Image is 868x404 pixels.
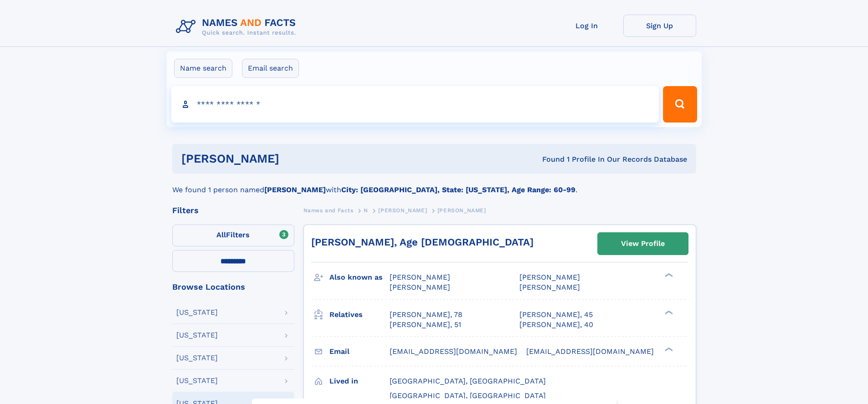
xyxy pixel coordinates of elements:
[598,233,688,255] a: View Profile
[172,206,294,215] div: Filters
[390,320,461,330] a: [PERSON_NAME], 51
[663,272,673,278] div: ❯
[390,377,546,385] span: [GEOGRAPHIC_DATA], [GEOGRAPHIC_DATA]
[621,233,665,254] div: View Profile
[411,154,687,164] div: Found 1 Profile In Our Records Database
[663,309,673,315] div: ❯
[341,185,575,194] b: City: [GEOGRAPHIC_DATA], State: [US_STATE], Age Range: 60-99
[437,207,486,214] span: [PERSON_NAME]
[172,225,294,246] label: Filters
[519,310,593,320] a: [PERSON_NAME], 45
[329,270,390,285] h3: Also known as
[526,347,654,356] span: [EMAIL_ADDRESS][DOMAIN_NAME]
[519,283,580,291] span: [PERSON_NAME]
[181,153,411,164] h1: [PERSON_NAME]
[329,344,390,359] h3: Email
[519,273,580,281] span: [PERSON_NAME]
[216,230,226,239] span: All
[364,205,368,216] a: N
[242,59,299,78] label: Email search
[174,59,232,78] label: Name search
[329,307,390,322] h3: Relatives
[172,15,303,39] img: Logo Names and Facts
[176,354,218,362] div: [US_STATE]
[390,347,517,356] span: [EMAIL_ADDRESS][DOMAIN_NAME]
[390,283,450,291] span: [PERSON_NAME]
[172,174,696,195] div: We found 1 person named with .
[176,309,218,316] div: [US_STATE]
[303,205,354,216] a: Names and Facts
[519,320,593,330] a: [PERSON_NAME], 40
[390,391,546,400] span: [GEOGRAPHIC_DATA], [GEOGRAPHIC_DATA]
[311,236,534,248] a: [PERSON_NAME], Age [DEMOGRAPHIC_DATA]
[550,15,623,37] a: Log In
[329,373,390,389] h3: Lived in
[663,86,697,123] button: Search Button
[390,273,450,281] span: [PERSON_NAME]
[623,15,696,37] a: Sign Up
[171,86,659,123] input: search input
[663,346,673,352] div: ❯
[264,185,326,194] b: [PERSON_NAME]
[176,332,218,339] div: [US_STATE]
[176,377,218,384] div: [US_STATE]
[390,310,462,320] a: [PERSON_NAME], 78
[172,283,294,291] div: Browse Locations
[378,205,427,216] a: [PERSON_NAME]
[364,207,368,214] span: N
[378,207,427,214] span: [PERSON_NAME]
